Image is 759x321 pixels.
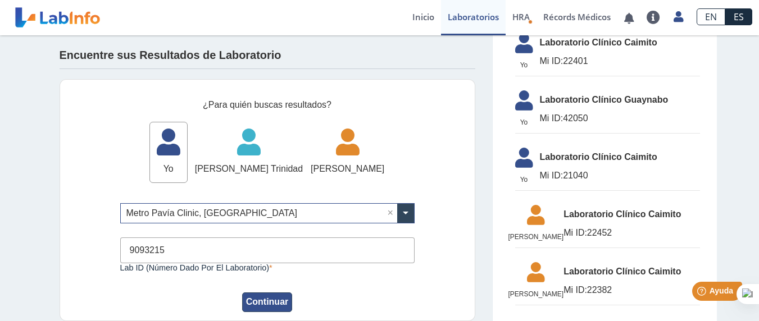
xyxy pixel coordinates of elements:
[508,232,564,242] span: [PERSON_NAME]
[563,228,587,237] span: Mi ID:
[540,171,563,180] span: Mi ID:
[540,36,700,49] span: Laboratorio Clínico Caimito
[540,56,563,66] span: Mi ID:
[563,226,699,240] span: 22452
[512,11,530,22] span: HRA
[540,150,700,164] span: Laboratorio Clínico Caimito
[540,112,700,125] span: 42050
[150,162,187,176] span: Yo
[60,49,281,62] h4: Encuentre sus Resultados de Laboratorio
[563,208,699,221] span: Laboratorio Clínico Caimito
[242,292,293,311] button: Continuar
[563,283,699,297] span: 22382
[388,207,397,220] span: Clear all
[508,117,540,127] span: Yo
[311,162,384,176] span: [PERSON_NAME]
[540,113,563,123] span: Mi ID:
[563,285,587,295] span: Mi ID:
[563,265,699,278] span: Laboratorio Clínico Caimito
[540,169,700,182] span: 21040
[508,60,540,70] span: Yo
[508,289,564,299] span: [PERSON_NAME]
[725,8,752,25] a: ES
[195,162,303,176] span: [PERSON_NAME] Trinidad
[120,98,415,111] div: ¿Para quién buscas resultados?
[540,93,700,107] span: Laboratorio Clínico Guaynabo
[659,277,747,309] iframe: Help widget launcher
[120,263,415,272] label: Lab ID (número dado por el laboratorio)
[540,54,700,68] span: 22401
[697,8,725,25] a: EN
[508,175,540,185] span: Yo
